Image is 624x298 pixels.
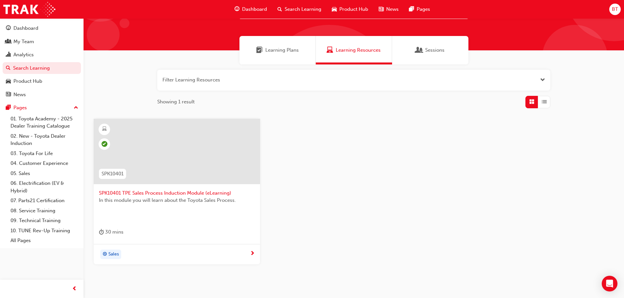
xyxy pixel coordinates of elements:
span: up-icon [74,104,78,112]
a: Analytics [3,49,81,61]
span: pages-icon [409,5,414,13]
a: Dashboard [3,22,81,34]
div: News [13,91,26,98]
span: Search Learning [285,6,321,13]
a: guage-iconDashboard [229,3,272,16]
a: 03. Toyota For Life [8,149,81,159]
a: 02. New - Toyota Dealer Induction [8,131,81,149]
span: search-icon [277,5,282,13]
a: car-iconProduct Hub [327,3,373,16]
span: news-icon [6,92,11,98]
span: Learning Resources [327,46,333,54]
a: 04. Customer Experience [8,158,81,168]
a: SPK10401SPK10401 TPE Sales Process Induction Module (eLearning)In this module you will learn abou... [94,119,260,265]
button: BT [609,4,621,15]
span: prev-icon [72,285,77,293]
div: Dashboard [13,25,38,32]
a: 10. TUNE Rev-Up Training [8,226,81,236]
div: My Team [13,38,34,45]
span: search-icon [6,65,10,71]
span: car-icon [332,5,337,13]
a: Learning ResourcesLearning Resources [316,36,392,64]
a: Product Hub [3,75,81,87]
button: Pages [3,102,81,114]
div: 30 mins [99,228,123,236]
span: next-icon [250,251,255,257]
span: Sessions [416,46,423,54]
a: 09. Technical Training [8,216,81,226]
span: Showing 1 result [157,98,195,106]
span: pages-icon [6,105,11,111]
span: guage-icon [6,26,11,31]
span: SPK10401 [102,170,123,178]
a: 05. Sales [8,168,81,179]
a: 06. Electrification (EV & Hybrid) [8,178,81,196]
span: Product Hub [339,6,368,13]
a: search-iconSearch Learning [272,3,327,16]
span: Pages [417,6,430,13]
a: News [3,89,81,101]
span: people-icon [6,39,11,45]
span: List [542,98,547,106]
span: Dashboard [242,6,267,13]
a: 08. Service Training [8,206,81,216]
div: Product Hub [13,78,42,85]
span: News [386,6,399,13]
button: Open the filter [540,76,545,84]
span: Sales [108,251,119,258]
span: duration-icon [99,228,104,236]
div: Open Intercom Messenger [602,276,617,291]
span: SPK10401 TPE Sales Process Induction Module (eLearning) [99,189,255,197]
div: Analytics [13,51,34,59]
span: Sessions [425,46,444,54]
span: car-icon [6,79,11,84]
span: In this module you will learn about the Toyota Sales Process. [99,197,255,204]
a: 07. Parts21 Certification [8,196,81,206]
span: BT [612,6,618,13]
span: Learning Resources [336,46,381,54]
span: chart-icon [6,52,11,58]
a: My Team [3,36,81,48]
a: pages-iconPages [404,3,435,16]
a: All Pages [8,236,81,246]
div: Pages [13,104,27,112]
span: target-icon [103,250,107,259]
a: 01. Toyota Academy - 2025 Dealer Training Catalogue [8,114,81,131]
button: DashboardMy TeamAnalyticsSearch LearningProduct HubNews [3,21,81,102]
span: Grid [529,98,534,106]
a: SessionsSessions [392,36,468,64]
span: guage-icon [235,5,239,13]
span: learningResourceType_ELEARNING-icon [102,125,107,133]
span: learningRecordVerb_COMPLETE-icon [102,141,107,147]
span: news-icon [379,5,384,13]
span: Learning Plans [256,46,263,54]
a: news-iconNews [373,3,404,16]
img: Trak [3,2,55,17]
span: Learning Plans [265,46,299,54]
a: Search Learning [3,62,81,74]
a: Learning PlansLearning Plans [239,36,316,64]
